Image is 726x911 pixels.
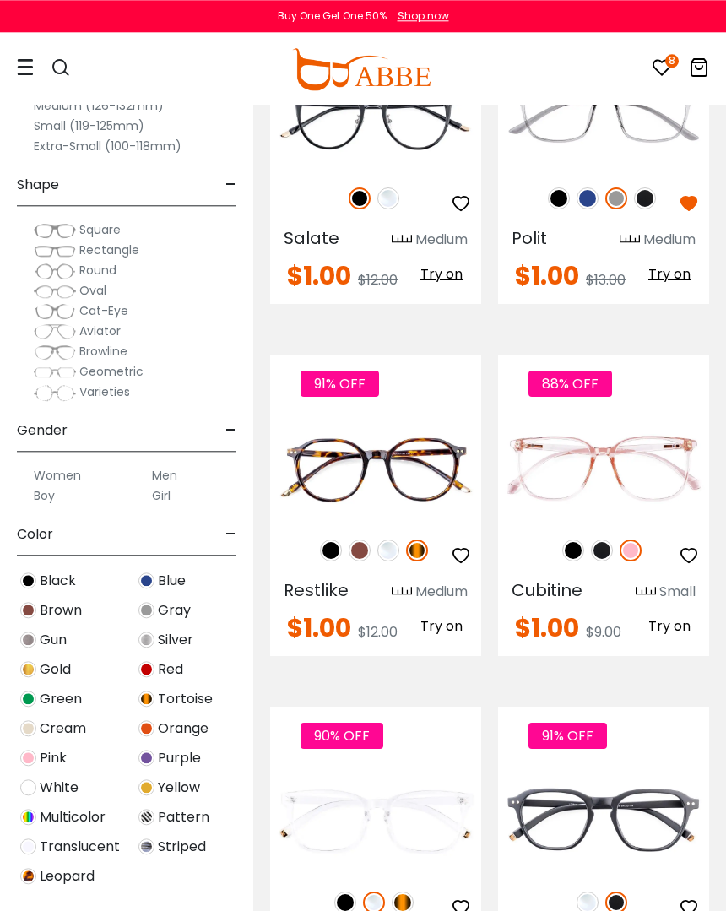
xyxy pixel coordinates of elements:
[20,632,36,648] img: Gun
[586,270,626,290] span: $13.00
[138,809,154,825] img: Pattern
[34,384,76,402] img: Varieties.png
[287,610,351,646] span: $1.00
[20,838,36,854] img: Translucent
[138,750,154,766] img: Purple
[406,540,428,561] img: Tortoise
[270,767,481,873] a: Fclear Hotably - Plastic ,Universal Bridge Fit
[34,116,144,136] label: Small (119-125mm)
[152,485,171,506] label: Girl
[79,383,130,400] span: Varieties
[138,661,154,677] img: Red
[415,230,468,250] div: Medium
[20,720,36,736] img: Cream
[138,572,154,588] img: Blue
[158,837,206,857] span: Striped
[79,262,116,279] span: Round
[301,723,383,749] span: 90% OFF
[34,222,76,239] img: Square.png
[138,602,154,618] img: Gray
[636,586,656,599] img: size ruler
[34,465,81,485] label: Women
[358,270,398,290] span: $12.00
[498,415,709,521] img: Pink Cubitine - Plastic ,Universal Bridge Fit
[420,264,463,284] span: Try on
[138,838,154,854] img: Striped
[20,779,36,795] img: White
[40,837,120,857] span: Translucent
[20,572,36,588] img: Black
[40,600,82,621] span: Brown
[34,485,55,506] label: Boy
[158,571,186,591] span: Blue
[20,661,36,677] img: Gold
[665,54,679,68] i: 8
[512,578,582,602] span: Cubitine
[152,465,177,485] label: Men
[158,600,191,621] span: Gray
[634,187,656,209] img: Matte Black
[515,258,579,294] span: $1.00
[158,689,213,709] span: Tortoise
[498,767,709,873] img: Matte-black Fricive - Plastic ,Universal Bridge Fit
[392,586,412,599] img: size ruler
[158,630,193,650] span: Silver
[284,226,339,250] span: Salate
[79,241,139,258] span: Rectangle
[225,514,236,555] span: -
[643,615,696,637] button: Try on
[515,610,579,646] span: $1.00
[138,691,154,707] img: Tortoise
[270,415,481,521] img: Tortoise Restlike - Plastic ,Universal Bridge Fit
[158,807,209,827] span: Pattern
[138,632,154,648] img: Silver
[278,8,387,24] div: Buy One Get One 50%
[659,582,696,602] div: Small
[284,578,349,602] span: Restlike
[40,718,86,739] span: Cream
[415,582,468,602] div: Medium
[377,540,399,561] img: Clear
[34,283,76,300] img: Oval.png
[301,371,379,397] span: 91% OFF
[138,779,154,795] img: Yellow
[79,221,121,238] span: Square
[34,136,181,156] label: Extra-Small (100-118mm)
[349,187,371,209] img: Black
[34,95,164,116] label: Medium (126-132mm)
[643,263,696,285] button: Try on
[420,616,463,636] span: Try on
[586,622,621,642] span: $9.00
[648,616,691,636] span: Try on
[562,540,584,561] img: Black
[643,230,696,250] div: Medium
[528,723,607,749] span: 91% OFF
[158,659,183,680] span: Red
[287,258,351,294] span: $1.00
[225,165,236,205] span: -
[40,866,95,887] span: Leopard
[398,8,449,24] div: Shop now
[40,807,106,827] span: Multicolor
[34,263,76,279] img: Round.png
[40,689,82,709] span: Green
[377,187,399,209] img: Clear
[605,187,627,209] img: Gray
[577,187,599,209] img: Blue
[158,718,209,739] span: Orange
[17,514,53,555] span: Color
[40,748,67,768] span: Pink
[79,323,121,339] span: Aviator
[648,264,691,284] span: Try on
[17,410,68,451] span: Gender
[138,720,154,736] img: Orange
[79,302,128,319] span: Cat-Eye
[528,371,612,397] span: 88% OFF
[270,63,481,169] img: Black Salate - Plastic ,Adjust Nose Pads
[415,263,468,285] button: Try on
[349,540,371,561] img: Brown
[225,410,236,451] span: -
